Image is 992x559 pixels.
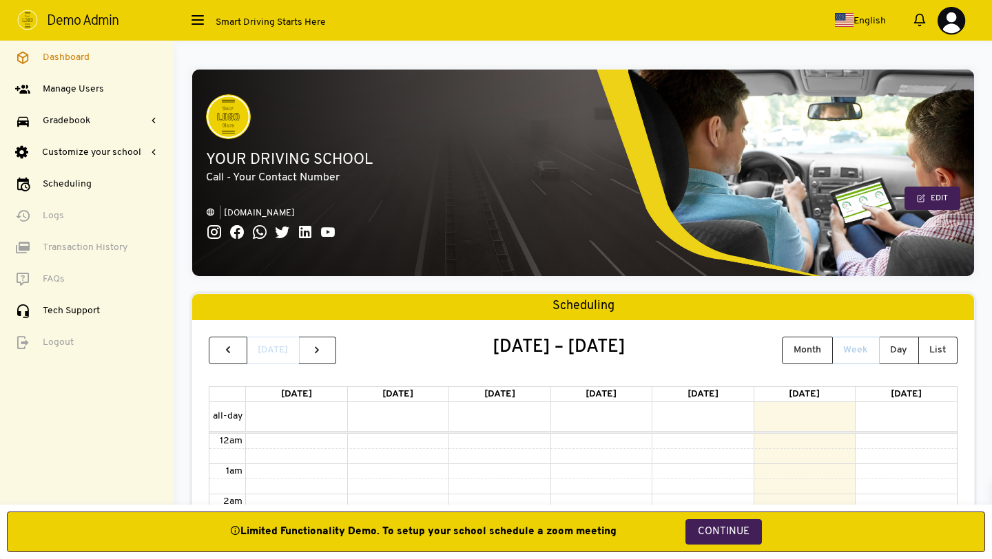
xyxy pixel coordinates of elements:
[226,466,242,476] span: 1am
[782,337,833,364] button: month
[17,8,118,34] a: Demo Admin
[918,337,958,364] button: list
[220,436,242,446] span: 12am
[586,389,617,399] span: [DATE]
[685,519,762,545] span: Continue
[206,173,340,182] a: Call - Your Contact Number
[879,337,919,364] button: day
[43,114,90,128] span: Gradebook
[213,411,242,421] span: all-day
[43,82,104,96] span: Manage Users
[832,337,880,364] button: week
[209,337,247,364] button: prev
[43,177,92,191] span: Scheduling
[905,187,960,210] button: Edit
[43,304,100,318] span: Tech Support
[43,272,65,286] span: FAQs
[688,389,719,399] span: [DATE]
[43,240,127,255] span: Transaction History
[217,207,224,220] span: |
[209,299,958,315] h3: Scheduling
[206,94,251,139] img: profile
[281,389,312,399] span: [DATE]
[484,389,515,399] span: [DATE]
[206,207,295,220] a: [DOMAIN_NAME]
[43,209,64,223] span: Logs
[42,145,141,160] span: Customize your school
[835,13,886,28] a: English
[17,10,38,30] img: profile
[891,389,922,399] span: [DATE]
[789,389,820,399] span: [DATE]
[216,15,560,30] div: Smart Driving Starts Here
[206,172,340,183] span: Call - Your Contact Number
[247,337,300,364] button: [DATE]
[206,152,373,168] span: YOUR DRIVING SCHOOL
[43,335,74,350] span: Logout
[493,337,626,358] h2: [DATE] – [DATE]
[223,496,242,507] span: 2am
[937,6,966,35] img: profile
[382,389,413,399] span: [DATE]
[43,50,90,65] span: Dashboard
[47,14,118,28] span: Demo Admin
[299,337,337,364] button: next
[7,511,985,552] button: Limited Functionality Demo. To setup your school schedule a zoom meetingContinue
